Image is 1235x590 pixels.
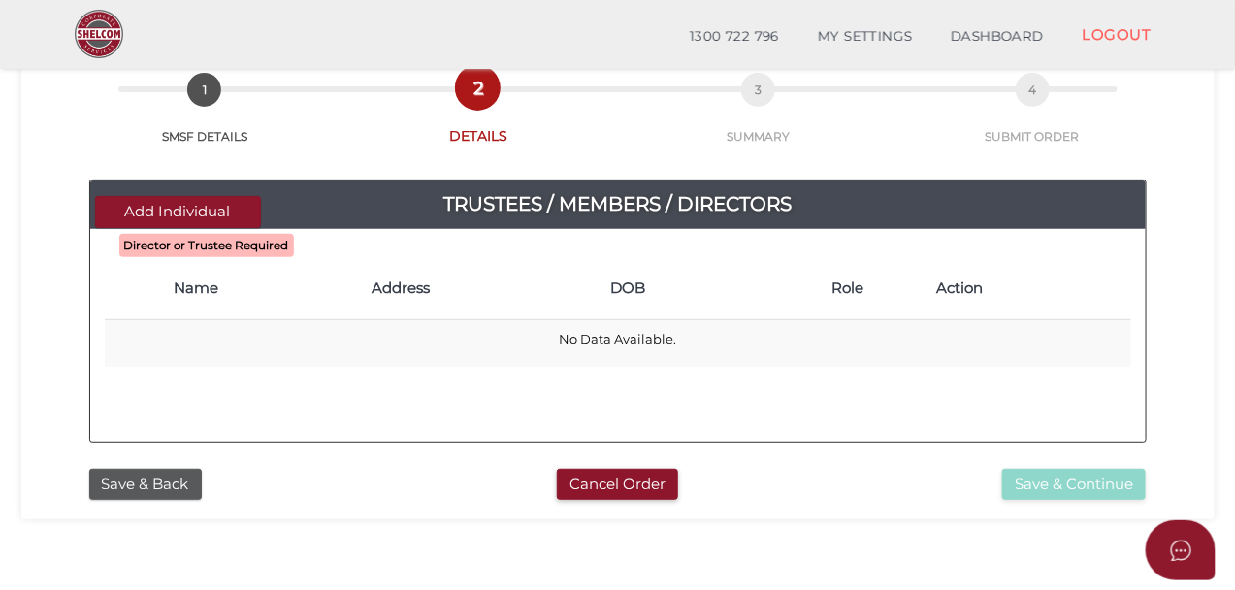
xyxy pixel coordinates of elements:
a: LOGOUT [1063,15,1171,54]
b: Director or Trustee Required [124,239,289,252]
span: 4 [1016,73,1050,107]
h4: Role [778,280,917,297]
a: 3SUMMARY [617,94,899,145]
button: Add Individual [95,196,261,228]
button: Save & Back [89,469,202,501]
a: 4SUBMIT ORDER [899,94,1165,145]
a: DASHBOARD [931,17,1063,56]
h4: Name [174,280,352,297]
button: Cancel Order [557,469,678,501]
span: 3 [741,73,775,107]
h4: DOB [611,280,760,297]
a: 1300 722 796 [670,17,798,56]
a: 1SMSF DETAILS [70,94,340,145]
h4: Address [372,280,592,297]
a: 2DETAILS [340,92,617,146]
a: MY SETTINGS [798,17,932,56]
h4: Action [937,280,1121,297]
button: Open asap [1146,520,1216,580]
p: No Data Available. [113,330,1123,348]
span: 1 [187,73,221,107]
span: 2 [461,71,495,105]
button: Save & Continue [1002,469,1146,501]
a: Trustees / Members / Directors [90,188,1146,219]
